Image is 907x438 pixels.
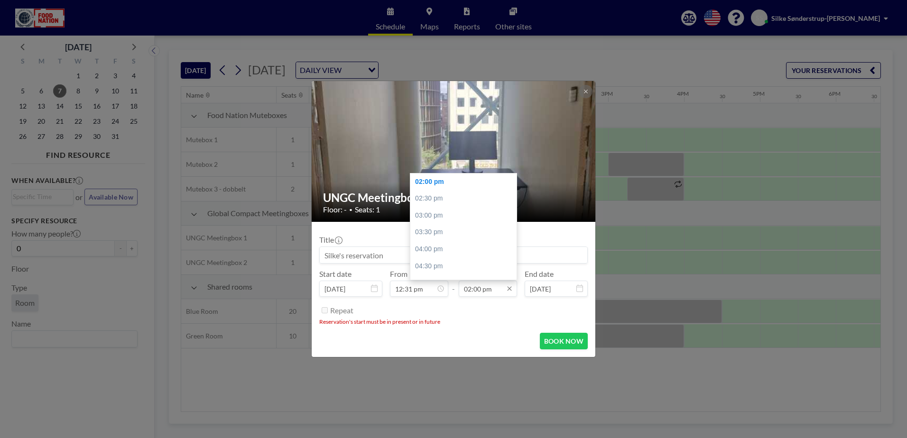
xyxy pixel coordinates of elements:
[330,306,353,315] label: Repeat
[410,173,521,191] div: 02:00 pm
[410,274,521,292] div: 05:00 pm
[525,269,554,279] label: End date
[410,190,521,207] div: 02:30 pm
[320,247,587,263] input: Silke's reservation
[410,224,521,241] div: 03:30 pm
[410,258,521,275] div: 04:30 pm
[323,205,347,214] span: Floor: -
[540,333,588,349] button: BOOK NOW
[319,235,342,245] label: Title
[319,269,352,279] label: Start date
[349,206,352,213] span: •
[355,205,380,214] span: Seats: 1
[319,318,588,325] li: Reservation's start must be in present or in future
[410,241,521,258] div: 04:00 pm
[390,269,407,279] label: From
[323,191,585,205] h2: UNGC Meetingbox 1
[410,207,521,224] div: 03:00 pm
[452,273,455,293] span: -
